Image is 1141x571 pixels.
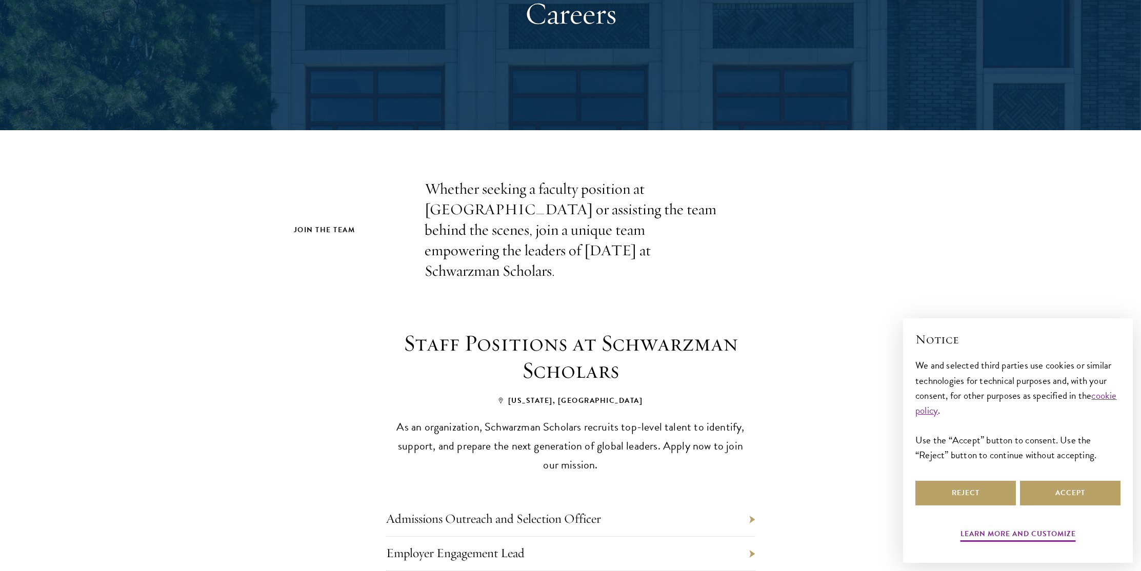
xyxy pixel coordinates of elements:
a: Employer Engagement Lead [386,545,525,561]
button: Learn more and customize [960,527,1076,543]
button: Reject [915,481,1016,505]
h2: Notice [915,331,1120,348]
h3: Staff Positions at Schwarzman Scholars [381,330,760,384]
span: [US_STATE], [GEOGRAPHIC_DATA] [498,395,643,406]
h2: Join the Team [294,223,404,236]
p: As an organization, Schwarzman Scholars recruits top-level talent to identify, support, and prepa... [394,417,748,474]
button: Accept [1020,481,1120,505]
p: Whether seeking a faculty position at [GEOGRAPHIC_DATA] or assisting the team behind the scenes, ... [425,179,717,281]
a: cookie policy [915,388,1117,418]
a: Admissions Outreach and Selection Officer [386,511,601,526]
div: We and selected third parties use cookies or similar technologies for technical purposes and, wit... [915,358,1120,462]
